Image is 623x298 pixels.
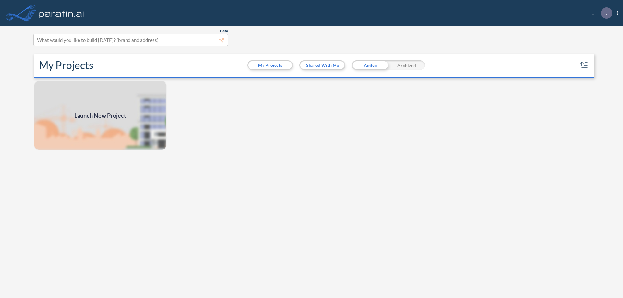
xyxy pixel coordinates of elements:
[220,29,228,34] span: Beta
[300,61,344,69] button: Shared With Me
[582,7,618,19] div: ...
[248,61,292,69] button: My Projects
[606,10,607,16] p: .
[579,60,589,70] button: sort
[34,80,167,150] a: Launch New Project
[34,80,167,150] img: add
[74,111,126,120] span: Launch New Project
[352,60,388,70] div: Active
[39,59,93,71] h2: My Projects
[388,60,425,70] div: Archived
[37,6,85,19] img: logo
